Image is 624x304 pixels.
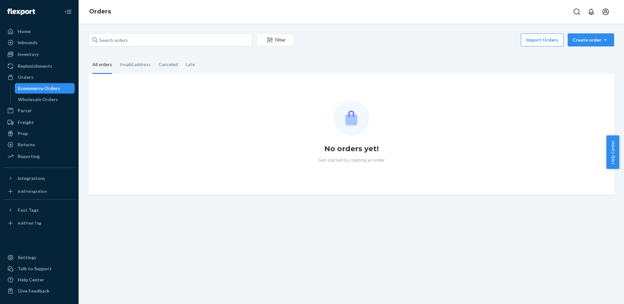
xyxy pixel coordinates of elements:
[18,96,58,103] div: Wholesale Orders
[18,277,44,283] div: Help Center
[88,33,252,46] input: Search orders
[18,153,40,160] div: Reporting
[18,74,33,80] div: Orders
[18,51,39,58] div: Inventory
[570,5,583,18] button: Open Search Box
[18,254,36,261] div: Settings
[256,37,294,43] div: Filter
[324,144,379,154] h1: No orders yet!
[62,5,75,18] button: Close Navigation
[7,9,35,15] img: Flexport logo
[4,117,75,128] a: Freight
[4,128,75,139] a: Prep
[18,85,60,92] div: Ecommerce Orders
[18,207,39,213] div: Fast Tags
[585,5,598,18] button: Open notifications
[568,33,614,46] button: Create order
[92,56,112,74] div: All orders
[18,107,31,114] div: Parcel
[599,5,612,18] button: Open account menu
[186,56,195,73] div: Late
[4,218,75,228] a: Add Fast Tag
[15,83,75,94] a: Ecommerce Orders
[4,37,75,48] a: Inbounds
[18,28,31,35] div: Home
[4,263,75,274] button: Talk to Support
[84,2,116,21] ol: breadcrumbs
[4,26,75,37] a: Home
[18,63,52,69] div: Replenishments
[18,265,52,272] div: Talk to Support
[521,33,564,46] button: Import Orders
[18,288,49,294] div: Give Feedback
[120,56,151,73] div: Invalid address
[18,39,38,46] div: Inbounds
[4,275,75,285] a: Help Center
[4,186,75,197] a: Add Integration
[606,135,619,169] button: Help Center
[4,151,75,162] a: Reporting
[18,119,34,126] div: Freight
[4,61,75,71] a: Replenishments
[18,220,41,226] div: Add Fast Tag
[89,8,111,15] a: Orders
[4,105,75,116] a: Parcel
[159,56,178,73] div: Canceled
[318,157,385,163] p: Get started by creating an order
[18,141,35,148] div: Returns
[4,252,75,263] a: Settings
[18,130,28,137] div: Prep
[256,33,294,46] button: Filter
[4,205,75,215] button: Fast Tags
[4,49,75,60] a: Inventory
[4,173,75,184] button: Integrations
[573,37,609,43] div: Create order
[15,94,75,105] a: Wholesale Orders
[18,175,45,182] div: Integrations
[4,139,75,150] a: Returns
[18,188,47,194] div: Add Integration
[333,100,369,136] img: Empty list
[4,286,75,296] button: Give Feedback
[4,72,75,82] a: Orders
